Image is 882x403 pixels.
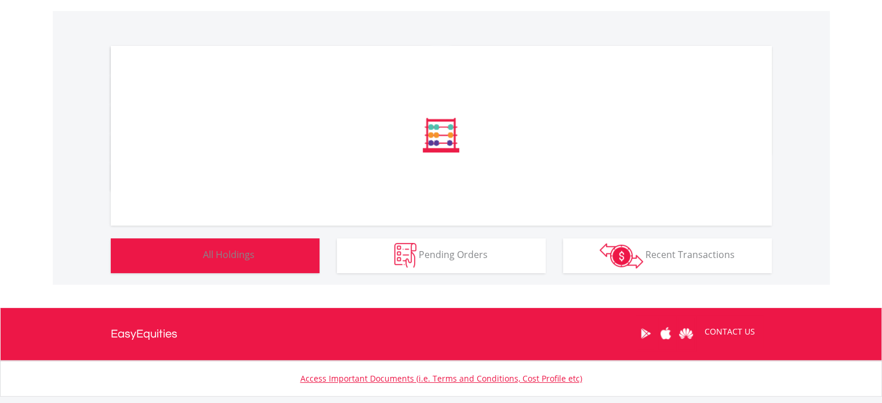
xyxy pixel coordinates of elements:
img: transactions-zar-wht.png [600,243,643,268]
button: Pending Orders [337,238,546,273]
a: Apple [656,315,676,351]
span: All Holdings [203,248,255,261]
a: Google Play [636,315,656,351]
span: Pending Orders [419,248,488,261]
img: holdings-wht.png [176,243,201,268]
button: Recent Transactions [563,238,772,273]
a: EasyEquities [111,308,177,360]
a: CONTACT US [696,315,763,348]
a: Huawei [676,315,696,351]
button: All Holdings [111,238,320,273]
img: pending_instructions-wht.png [394,243,416,268]
span: Recent Transactions [645,248,735,261]
a: Access Important Documents (i.e. Terms and Conditions, Cost Profile etc) [300,373,582,384]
